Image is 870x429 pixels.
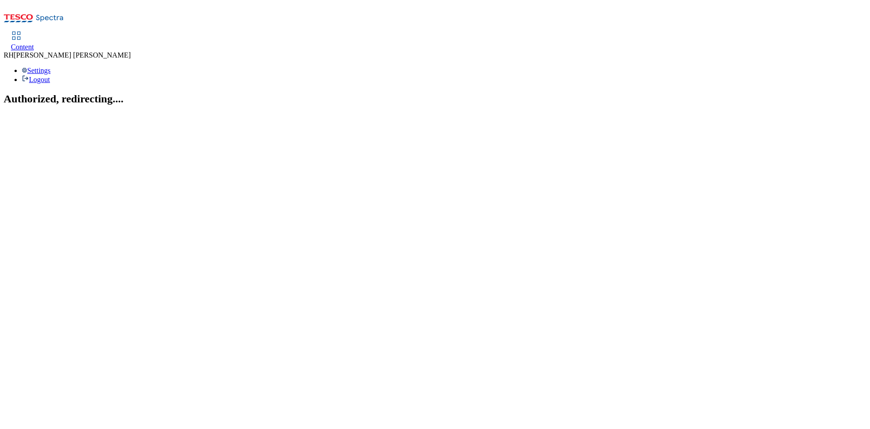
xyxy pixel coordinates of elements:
a: Logout [22,76,50,83]
span: Content [11,43,34,51]
a: Content [11,32,34,51]
span: [PERSON_NAME] [PERSON_NAME] [14,51,130,59]
span: RH [4,51,14,59]
a: Settings [22,67,51,74]
h2: Authorized, redirecting.... [4,93,866,105]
